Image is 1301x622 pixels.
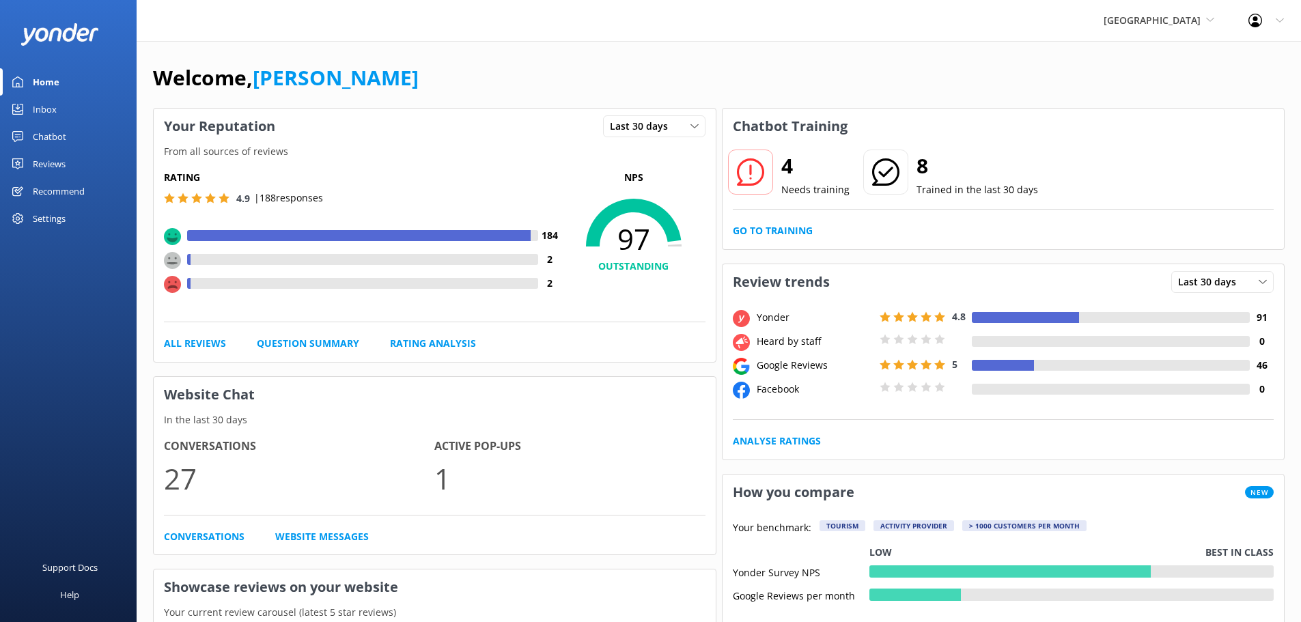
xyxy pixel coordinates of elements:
a: Go to Training [733,223,813,238]
p: Low [869,545,892,560]
a: Question Summary [257,336,359,351]
a: [PERSON_NAME] [253,63,419,91]
h3: Your Reputation [154,109,285,144]
h4: 91 [1250,310,1274,325]
h4: 46 [1250,358,1274,373]
p: | 188 responses [254,190,323,206]
h3: How you compare [723,475,865,510]
p: NPS [562,170,705,185]
div: Recommend [33,178,85,205]
p: Trained in the last 30 days [917,182,1038,197]
h2: 8 [917,150,1038,182]
div: Yonder Survey NPS [733,565,869,578]
span: New [1245,486,1274,498]
span: 4.8 [952,310,966,323]
div: > 1000 customers per month [962,520,1087,531]
h4: 0 [1250,382,1274,397]
h4: Active Pop-ups [434,438,705,455]
div: Chatbot [33,123,66,150]
div: Inbox [33,96,57,123]
p: Best in class [1205,545,1274,560]
div: Reviews [33,150,66,178]
h3: Review trends [723,264,840,300]
div: Facebook [753,382,876,397]
div: Support Docs [42,554,98,581]
h4: Conversations [164,438,434,455]
p: 27 [164,455,434,501]
div: Help [60,581,79,608]
a: Rating Analysis [390,336,476,351]
div: Tourism [820,520,865,531]
h4: 2 [538,252,562,267]
div: Home [33,68,59,96]
p: Your current review carousel (latest 5 star reviews) [154,605,716,620]
h4: OUTSTANDING [562,259,705,274]
a: All Reviews [164,336,226,351]
p: In the last 30 days [154,412,716,427]
h2: 4 [781,150,850,182]
p: Your benchmark: [733,520,811,537]
div: Google Reviews per month [733,589,869,601]
h1: Welcome, [153,61,419,94]
div: Settings [33,205,66,232]
div: Heard by staff [753,334,876,349]
p: Needs training [781,182,850,197]
h4: 184 [538,228,562,243]
a: Website Messages [275,529,369,544]
h4: 2 [538,276,562,291]
span: 97 [562,222,705,256]
span: 5 [952,358,957,371]
span: Last 30 days [610,119,676,134]
h3: Showcase reviews on your website [154,569,716,605]
h3: Chatbot Training [723,109,858,144]
h5: Rating [164,170,562,185]
span: [GEOGRAPHIC_DATA] [1104,14,1201,27]
p: From all sources of reviews [154,144,716,159]
div: Yonder [753,310,876,325]
h3: Website Chat [154,377,716,412]
img: yonder-white-logo.png [20,23,99,46]
span: Last 30 days [1178,274,1244,289]
p: 1 [434,455,705,501]
div: Activity Provider [873,520,954,531]
a: Conversations [164,529,244,544]
div: Google Reviews [753,358,876,373]
a: Analyse Ratings [733,434,821,449]
span: 4.9 [236,192,250,205]
h4: 0 [1250,334,1274,349]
